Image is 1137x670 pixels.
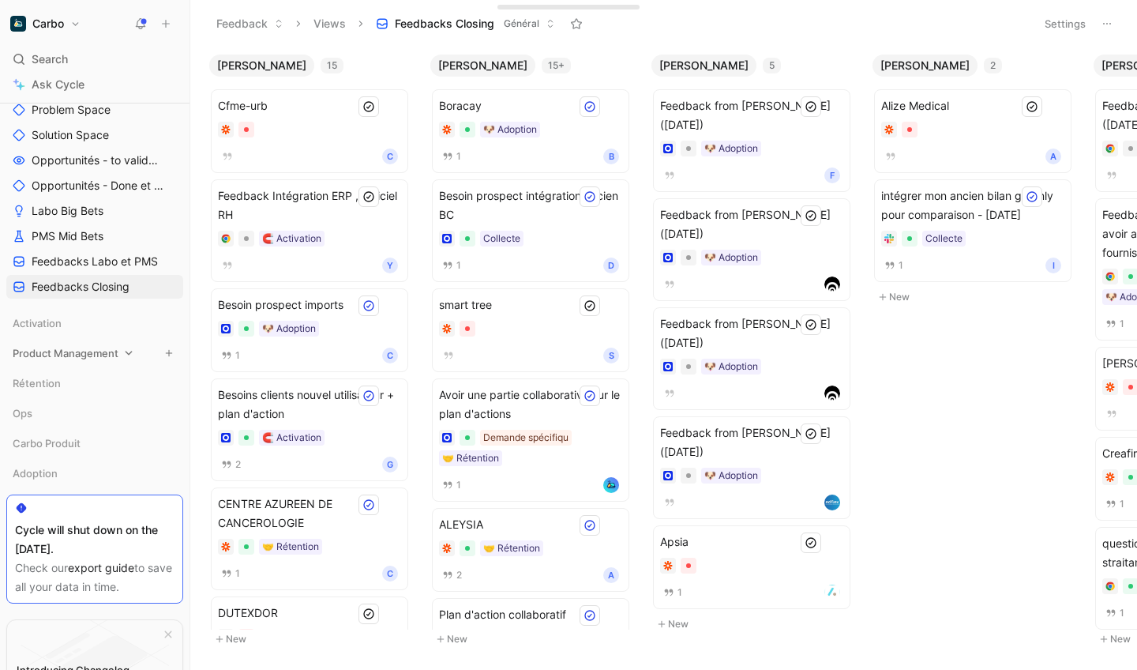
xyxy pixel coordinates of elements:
[262,231,321,247] div: 🧲 Activation
[874,179,1071,282] a: intégrer mon ancien bilan greenly pour comparaison - [DATE]Collecte1i
[925,231,963,247] div: Collecte
[6,98,183,122] a: Problem Space
[881,186,1064,224] span: intégrer mon ancien bilan greenly pour comparaison - [DATE]
[824,386,840,401] img: logo
[1045,149,1061,164] div: A
[6,401,183,430] div: Ops
[235,569,240,578] span: 1
[660,205,843,243] span: Feedback from [PERSON_NAME] ([DATE])
[10,16,26,32] img: Carbo
[211,179,408,282] a: Feedback Intégration ERP , logiciel RH🧲 Activationy
[984,58,1002,73] div: 2
[439,515,622,534] span: ALEYSIA
[456,480,461,490] span: 1
[432,508,629,592] a: ALEYSIA🤝 Rétention2a
[880,58,970,73] span: [PERSON_NAME]
[13,315,62,331] span: Activation
[439,295,622,314] span: smart tree
[32,50,68,69] span: Search
[432,378,629,502] a: Avoir une partie collaborative sur le plan d'actionsDemande spécifiqu🤝 Rétention1logo
[217,58,306,73] span: [PERSON_NAME]
[651,55,756,77] button: [PERSON_NAME]
[874,89,1071,173] a: Alize MedicalA
[653,198,850,301] a: Feedback from [PERSON_NAME] ([DATE])🐶 Adoptionlogo
[15,559,174,597] div: Check our to save all your data in time.
[653,416,850,519] a: Feedback from [PERSON_NAME] ([DATE])🐶 Adoptionlogo
[32,17,64,31] h1: Carbo
[32,203,103,219] span: Labo Big Bets
[13,435,81,451] span: Carbo Produit
[430,55,535,77] button: [PERSON_NAME]
[13,465,58,481] span: Adoption
[211,487,408,590] a: CENTRE AZUREEN DE CANCEROLOGIE🤝 Rétention1C
[704,141,758,156] div: 🐶 Adoption
[6,149,183,172] a: Opportunités - to validate
[395,16,494,32] span: Feedbacks Closing
[603,567,619,583] div: a
[218,456,244,473] button: 2
[881,257,906,274] button: 1
[32,152,162,168] span: Opportunités - to validate
[382,258,398,273] div: y
[653,525,850,609] a: Apsia1logo
[218,186,401,224] span: Feedback Intégration ERP , logiciel RH
[653,89,850,192] a: Feedback from [PERSON_NAME] ([DATE])🐶 Adoptionf
[660,423,843,461] span: Feedback from [PERSON_NAME] ([DATE])
[439,566,465,584] button: 2
[660,584,685,601] button: 1
[645,47,866,642] div: [PERSON_NAME]5New
[6,199,183,223] a: Labo Big Bets
[262,321,316,337] div: 🐶 Adoption
[382,457,398,472] div: G
[32,279,129,295] span: Feedbacks Closing
[211,89,408,173] a: Cfme-urbC
[6,461,183,490] div: Adoption
[218,565,243,582] button: 1
[218,347,243,364] button: 1
[439,605,622,624] span: Plan d'action collaboratif
[6,275,183,299] a: Feedbacks Closing
[6,341,183,365] div: Product Management
[1120,499,1124,509] span: 1
[32,127,109,143] span: Solution Space
[456,570,462,580] span: 2
[306,12,353,36] button: Views
[1045,258,1061,273] div: i
[704,250,758,265] div: 🐶 Adoption
[439,186,622,224] span: Besoin prospect intégration ancien BC
[432,89,629,173] a: Boracay🐶 Adoption1B
[438,58,527,73] span: [PERSON_NAME]
[1038,13,1093,35] button: Settings
[235,460,241,469] span: 2
[439,386,622,423] span: Avoir une partie collaborative sur le plan d'actions
[382,149,398,164] div: C
[872,288,1081,307] button: New
[209,12,291,36] button: Feedback
[6,311,183,340] div: Activation
[824,167,840,183] div: f
[15,521,174,559] div: Cycle will shut down on the [DATE].
[218,295,401,314] span: Besoin prospect imports
[660,533,843,551] span: Apsia
[218,495,401,533] span: CENTRE AZUREEN DE CANCEROLOGIE
[430,630,639,649] button: New
[68,561,134,574] a: export guide
[866,47,1087,314] div: [PERSON_NAME]2New
[218,386,401,423] span: Besoins clients nouvel utilisateur + plan d'action
[603,258,619,273] div: D
[603,149,619,164] div: B
[6,174,183,198] a: Opportunités - Done et cancelled
[442,450,499,466] div: 🤝 Rétention
[456,261,461,270] span: 1
[203,47,424,657] div: [PERSON_NAME]15New
[32,75,84,94] span: Ask Cycle
[483,430,568,446] div: Demande spécifiqu
[872,55,978,77] button: [PERSON_NAME]
[704,359,758,375] div: 🐶 Adoption
[6,461,183,485] div: Adoption
[321,58,343,73] div: 15
[653,307,850,410] a: Feedback from [PERSON_NAME] ([DATE])🐶 Adoptionlogo
[704,468,758,484] div: 🐶 Adoption
[483,122,537,137] div: 🐶 Adoption
[6,431,183,460] div: Carbo Produit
